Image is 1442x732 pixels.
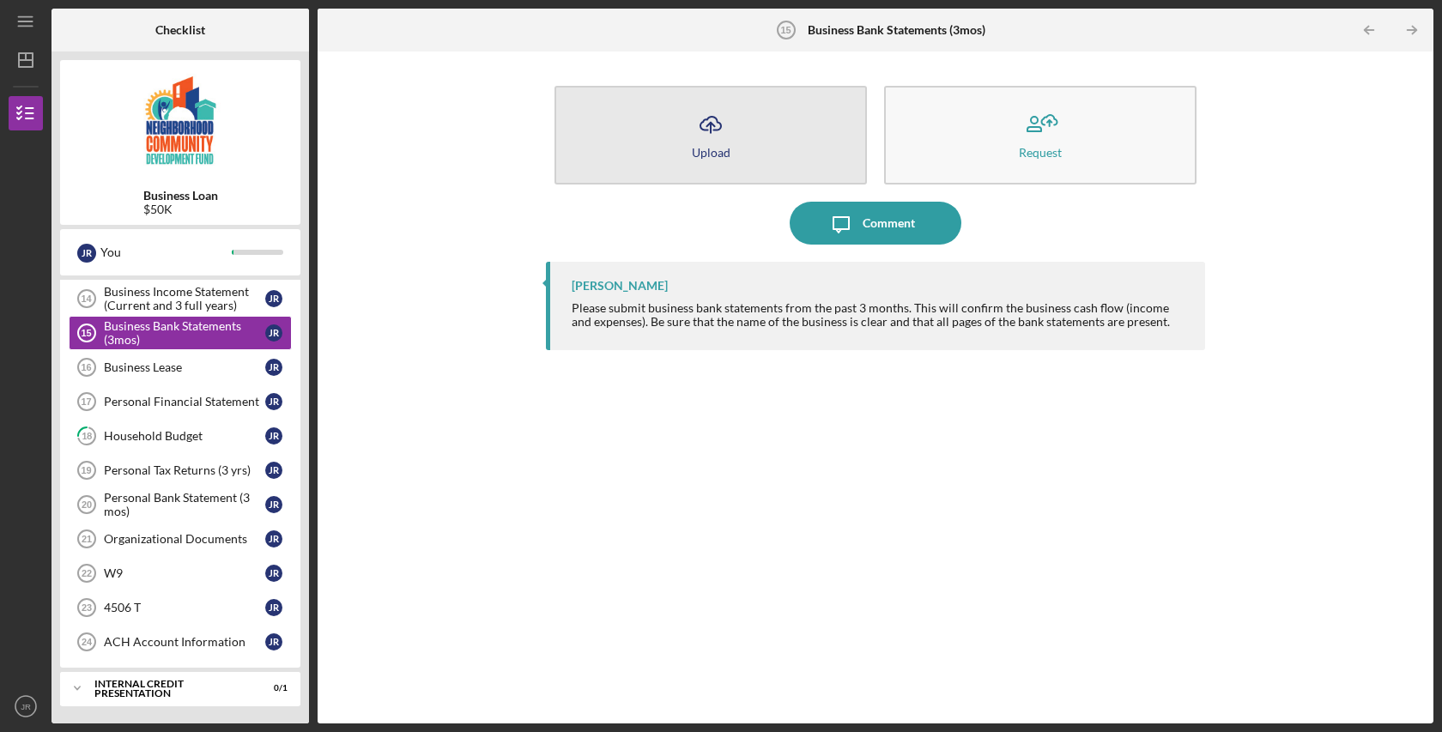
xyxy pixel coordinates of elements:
div: 4506 T [104,601,265,614]
tspan: 15 [81,328,91,338]
button: Comment [790,202,961,245]
a: 22W9JR [69,556,292,590]
div: Upload [692,146,730,159]
tspan: 16 [81,362,91,372]
b: Business Bank Statements (3mos) [808,23,985,37]
a: 18Household BudgetJR [69,419,292,453]
div: ACH Account Information [104,635,265,649]
a: 14Business Income Statement (Current and 3 full years)JR [69,281,292,316]
div: Please submit business bank statements from the past 3 months. This will confirm the business cas... [572,301,1188,329]
div: 0 / 1 [257,683,288,693]
div: Personal Financial Statement [104,395,265,408]
div: J R [265,530,282,547]
button: Request [884,86,1197,185]
tspan: 18 [82,431,92,442]
div: Household Budget [104,429,265,443]
div: J R [265,290,282,307]
a: 234506 TJR [69,590,292,625]
a: 19Personal Tax Returns (3 yrs)JR [69,453,292,487]
div: Organizational Documents [104,532,265,546]
tspan: 15 [781,25,791,35]
a: 17Personal Financial StatementJR [69,384,292,419]
tspan: 14 [81,293,92,304]
div: J R [265,633,282,650]
b: Business Loan [143,189,218,203]
tspan: 21 [82,534,92,544]
div: You [100,238,232,267]
button: Upload [554,86,867,185]
div: J R [77,244,96,263]
a: 16Business LeaseJR [69,350,292,384]
text: JR [21,702,31,711]
div: Business Lease [104,360,265,374]
div: J R [265,496,282,513]
div: Request [1019,146,1062,159]
div: Comment [863,202,915,245]
div: J R [265,359,282,376]
div: $50K [143,203,218,216]
tspan: 20 [82,499,92,510]
b: Checklist [155,23,205,37]
div: W9 [104,566,265,580]
div: J R [265,599,282,616]
a: 21Organizational DocumentsJR [69,522,292,556]
tspan: 19 [81,465,91,475]
div: Internal Credit Presentation [94,679,245,699]
tspan: 17 [81,396,91,407]
a: 20Personal Bank Statement (3 mos)JR [69,487,292,522]
a: 15Business Bank Statements (3mos)JR [69,316,292,350]
tspan: 23 [82,602,92,613]
div: Business Bank Statements (3mos) [104,319,265,347]
a: 24ACH Account InformationJR [69,625,292,659]
tspan: 24 [82,637,93,647]
div: J R [265,393,282,410]
button: JR [9,689,43,723]
tspan: 22 [82,568,92,578]
div: J R [265,462,282,479]
div: Personal Tax Returns (3 yrs) [104,463,265,477]
div: Personal Bank Statement (3 mos) [104,491,265,518]
div: J R [265,565,282,582]
div: Business Income Statement (Current and 3 full years) [104,285,265,312]
div: J R [265,324,282,342]
div: J R [265,427,282,445]
img: Product logo [60,69,300,172]
div: [PERSON_NAME] [572,279,668,293]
